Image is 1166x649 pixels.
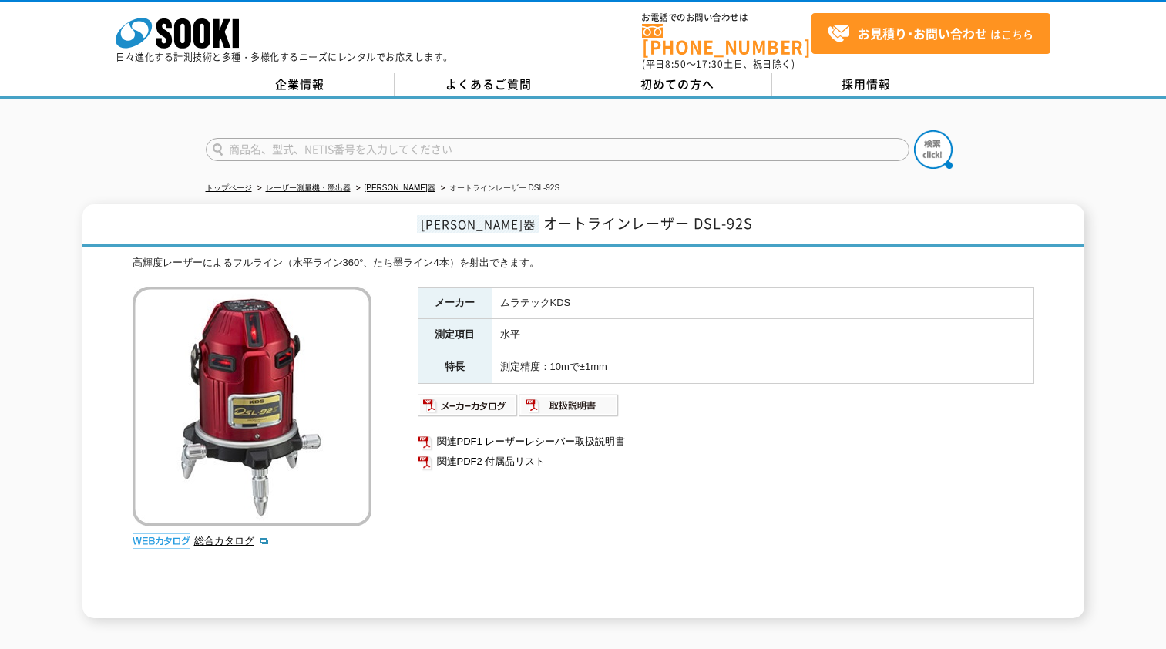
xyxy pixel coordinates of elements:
img: btn_search.png [914,130,953,169]
a: [PERSON_NAME]器 [365,183,435,192]
img: webカタログ [133,533,190,549]
span: オートラインレーザー DSL-92S [543,213,753,234]
input: 商品名、型式、NETIS番号を入力してください [206,138,909,161]
a: 企業情報 [206,73,395,96]
span: [PERSON_NAME]器 [417,215,539,233]
a: 採用情報 [772,73,961,96]
span: (平日 ～ 土日、祝日除く) [642,57,795,71]
td: 水平 [492,319,1033,351]
a: トップページ [206,183,252,192]
div: 高輝度レーザーによるフルライン（水平ライン360°、たち墨ライン4本）を射出できます。 [133,255,1034,271]
img: メーカーカタログ [418,393,519,418]
th: 測定項目 [418,319,492,351]
strong: お見積り･お問い合わせ [858,24,987,42]
a: 取扱説明書 [519,403,620,415]
span: はこちら [827,22,1033,45]
a: 総合カタログ [194,535,270,546]
a: 関連PDF2 付属品リスト [418,452,1034,472]
img: 取扱説明書 [519,393,620,418]
a: レーザー測量機・墨出器 [266,183,351,192]
a: よくあるご質問 [395,73,583,96]
li: オートラインレーザー DSL-92S [438,180,559,197]
span: 初めての方へ [640,76,714,92]
a: お見積り･お問い合わせはこちら [811,13,1050,54]
span: お電話でのお問い合わせは [642,13,811,22]
a: [PHONE_NUMBER] [642,24,811,55]
p: 日々進化する計測技術と多種・多様化するニーズにレンタルでお応えします。 [116,52,453,62]
span: 8:50 [665,57,687,71]
a: 関連PDF1 レーザーレシーバー取扱説明書 [418,432,1034,452]
td: ムラテックKDS [492,287,1033,319]
span: 17:30 [696,57,724,71]
a: メーカーカタログ [418,403,519,415]
th: メーカー [418,287,492,319]
a: 初めての方へ [583,73,772,96]
th: 特長 [418,351,492,384]
td: 測定精度：10mで±1mm [492,351,1033,384]
img: オートラインレーザー DSL-92S [133,287,371,526]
